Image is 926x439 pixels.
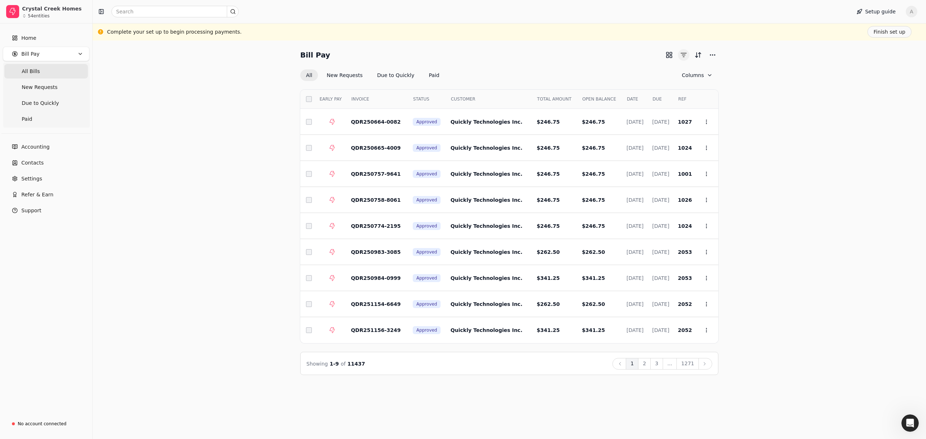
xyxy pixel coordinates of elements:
span: Approved [416,301,437,307]
span: OPEN BALANCE [582,96,616,102]
span: [DATE] [652,197,669,203]
span: Approved [416,327,437,333]
span: QDR250774-2195 [351,223,401,229]
div: Invoice filter options [300,69,445,81]
span: $262.50 [582,249,605,255]
a: Due to Quickly [4,96,88,110]
span: $341.25 [537,327,560,333]
span: Contacts [21,159,44,167]
button: Refer & Earn [3,187,89,202]
h2: Bill Pay [300,49,330,61]
span: $341.25 [537,275,560,281]
a: Settings [3,171,89,186]
span: DATE [627,96,638,102]
span: REF [678,96,687,102]
span: [DATE] [626,275,643,281]
span: [DATE] [652,171,669,177]
input: Search [111,6,239,17]
span: $341.25 [582,327,605,333]
span: [DATE] [626,223,643,229]
span: $246.75 [582,223,605,229]
span: $262.50 [537,301,560,307]
span: Quickly Technologies Inc. [450,301,522,307]
span: [DATE] [652,145,669,151]
span: Quickly Technologies Inc. [450,327,522,333]
span: Refer & Earn [21,191,54,199]
span: $246.75 [582,119,605,125]
span: New Requests [22,84,58,91]
a: No account connected [3,417,89,430]
button: 1271 [676,358,699,370]
span: INVOICE [351,96,369,102]
span: QDR250983-3085 [351,249,401,255]
span: 1024 [678,145,692,151]
button: Finish set up [867,26,912,38]
span: $262.50 [537,249,560,255]
a: Contacts [3,155,89,170]
span: 2053 [678,249,692,255]
span: 11437 [348,361,365,367]
span: Quickly Technologies Inc. [450,171,522,177]
span: Approved [416,171,437,177]
button: Bill Pay [3,47,89,61]
span: STATUS [413,96,429,102]
div: No account connected [18,421,67,427]
button: All [300,69,318,81]
span: [DATE] [626,171,643,177]
span: Approved [416,197,437,203]
span: Approved [416,119,437,125]
span: [DATE] [652,249,669,255]
span: QDR250664-0082 [351,119,401,125]
span: QDR250758-8061 [351,197,401,203]
button: A [906,6,917,17]
span: DUE [653,96,662,102]
span: Home [21,34,36,42]
span: Settings [21,175,42,183]
a: All Bills [4,64,88,78]
span: EARLY PAY [319,96,341,102]
span: Quickly Technologies Inc. [450,119,522,125]
span: $262.50 [582,301,605,307]
span: Bill Pay [21,50,39,58]
span: $246.75 [537,119,560,125]
span: Paid [22,115,32,123]
span: Approved [416,249,437,255]
button: Due to Quickly [371,69,420,81]
button: New Requests [321,69,368,81]
span: $246.75 [582,197,605,203]
button: ... [663,358,677,370]
span: 2052 [678,301,692,307]
span: $246.75 [537,223,560,229]
span: [DATE] [626,327,643,333]
span: QDR251156-3249 [351,327,401,333]
span: 2053 [678,275,692,281]
span: [DATE] [626,197,643,203]
span: TOTAL AMOUNT [537,96,572,102]
button: Column visibility settings [676,69,718,81]
span: [DATE] [626,249,643,255]
span: QDR251154-6649 [351,301,401,307]
span: Accounting [21,143,50,151]
span: Approved [416,145,437,151]
span: Quickly Technologies Inc. [450,249,522,255]
a: New Requests [4,80,88,94]
span: $246.75 [582,171,605,177]
span: [DATE] [652,327,669,333]
span: [DATE] [652,275,669,281]
div: 54 entities [28,14,50,18]
span: Quickly Technologies Inc. [450,223,522,229]
span: [DATE] [626,301,643,307]
button: 2 [638,358,651,370]
span: $341.25 [582,275,605,281]
span: $246.75 [537,171,560,177]
span: $246.75 [537,145,560,151]
span: QDR250984-0999 [351,275,401,281]
span: $246.75 [582,145,605,151]
span: [DATE] [626,119,643,125]
button: Sort [692,49,704,61]
a: Accounting [3,140,89,154]
button: Paid [423,69,445,81]
span: [DATE] [652,119,669,125]
button: Support [3,203,89,218]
